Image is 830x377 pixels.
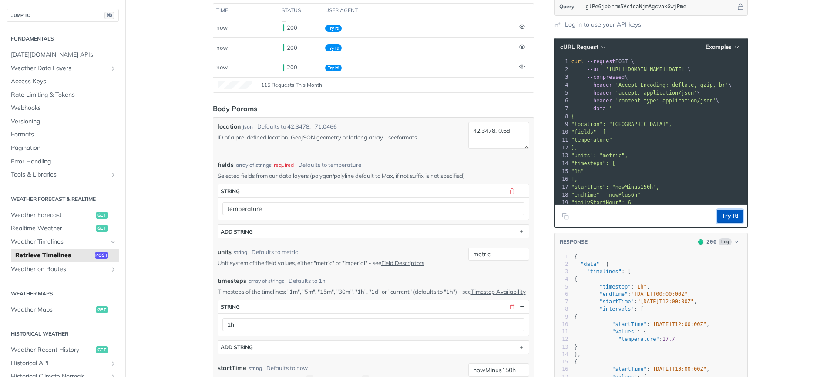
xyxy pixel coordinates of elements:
span: : , [575,284,650,290]
span: Try It! [325,65,342,71]
span: Tools & Libraries [11,170,108,179]
span: Retrieve Timelines [15,251,93,260]
button: string [218,184,529,197]
h2: Weather Maps [7,290,119,298]
div: 11 [555,328,568,336]
a: Pagination [7,142,119,155]
span: '[URL][DOMAIN_NAME][DATE]' [606,66,688,72]
span: Realtime Weather [11,224,94,233]
a: Historical APIShow subpages for Historical API [7,357,119,370]
span: : [575,336,675,342]
span: [DATE][DOMAIN_NAME] APIs [11,51,117,59]
span: "units": "metric", [571,153,628,159]
span: 'Accept-Encoding: deflate, gzip, br' [615,82,729,88]
button: Show subpages for Historical API [110,360,117,367]
span: \ [571,82,732,88]
div: 200 [282,40,318,55]
a: Retrieve Timelinespost [11,249,119,262]
span: get [96,212,108,219]
button: Show subpages for Weather on Routes [110,266,117,273]
span: : [ [575,306,644,312]
span: }, [575,351,581,357]
button: RESPONSE [559,238,588,246]
a: Weather TimelinesHide subpages for Weather Timelines [7,235,119,248]
h2: Historical Weather [7,330,119,338]
div: 14 [555,351,568,358]
div: Defaults to 1h [289,277,326,285]
div: 19 [555,199,570,207]
span: "fields": [ [571,129,606,135]
h2: Weather Forecast & realtime [7,195,119,203]
span: now [216,24,228,31]
a: Log in to use your API keys [565,20,641,29]
div: 4 [555,81,570,89]
span: "location": "[GEOGRAPHIC_DATA]", [571,121,672,127]
a: Tools & LibrariesShow subpages for Tools & Libraries [7,168,119,181]
div: 7 [555,298,568,306]
div: 5 [555,283,568,291]
button: cURL Request [557,43,608,51]
button: ADD string [218,225,529,238]
span: "timelines" [587,268,621,275]
a: Weather on RoutesShow subpages for Weather on Routes [7,263,119,276]
a: Weather Recent Historyget [7,343,119,357]
span: --compressed [587,74,625,80]
a: Formats [7,128,119,141]
span: post [95,252,108,259]
span: 'accept: application/json' [615,90,697,96]
div: 13 [555,152,570,160]
div: 16 [555,366,568,373]
div: 12 [555,336,568,343]
span: get [96,225,108,232]
a: Timestep Availability [471,288,526,295]
span: "timestep" [599,284,631,290]
span: --header [587,90,612,96]
div: 200 [282,60,318,75]
div: 12 [555,144,570,152]
span: --url [587,66,603,72]
span: Query [559,3,575,10]
a: Access Keys [7,75,119,88]
span: : , [575,299,697,305]
span: "startTime" [599,299,634,305]
span: POST \ [571,58,635,65]
span: ⌘/ [104,12,114,19]
span: Weather Timelines [11,238,108,246]
span: "startTime" [612,366,646,372]
span: --header [587,98,612,104]
div: Defaults to now [266,364,308,373]
div: Defaults to 42.3478, -71.0466 [257,122,337,131]
span: timesteps [218,276,246,285]
a: Weather Forecastget [7,209,119,222]
span: Weather Recent History [11,346,94,354]
label: units [218,248,232,257]
span: --data [587,105,606,112]
th: time [213,4,279,18]
span: "startTime": "nowMinus150h", [571,184,659,190]
span: : [ [575,268,631,275]
button: Hide [518,187,526,195]
a: Webhooks [7,102,119,115]
div: 6 [555,97,570,105]
button: Show subpages for Weather Data Layers [110,65,117,72]
div: 200 [282,20,318,35]
div: 9 [555,313,568,321]
span: 115 Requests This Month [261,81,322,89]
div: 3 [555,268,568,275]
span: \ [571,74,628,80]
span: 200 [706,238,716,245]
canvas: Line Graph [218,81,252,89]
span: Try It! [325,25,342,32]
div: 3 [555,73,570,81]
span: "[DATE]T12:00:00Z" [637,299,694,305]
span: cURL Request [560,43,598,51]
h2: Fundamentals [7,35,119,43]
span: Historical API [11,359,108,368]
span: now [216,44,228,51]
div: array of strings [236,161,272,169]
div: 14 [555,160,570,167]
span: ], [571,145,578,151]
button: Delete [508,303,516,311]
th: status [279,4,322,18]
